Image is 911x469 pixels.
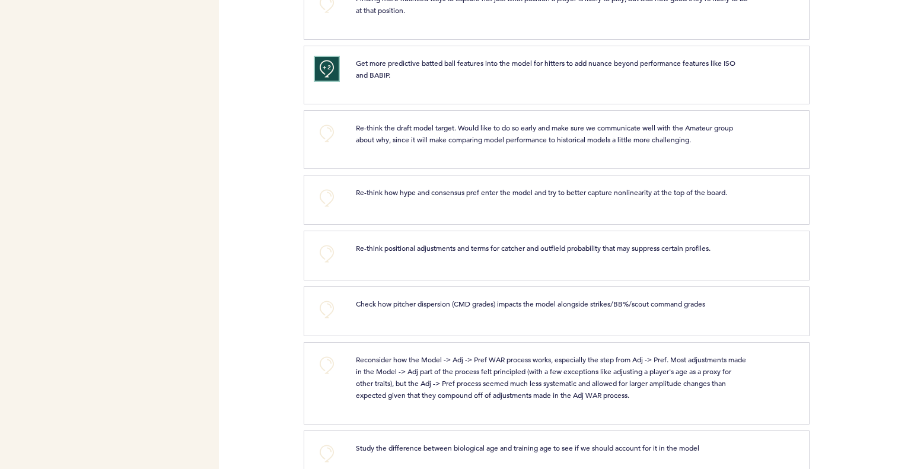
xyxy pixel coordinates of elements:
span: Check how pitcher dispersion (CMD grades) impacts the model alongside strikes/BB%/scout command g... [356,299,705,308]
span: Re-think positional adjustments and terms for catcher and outfield probability that may suppress ... [356,243,711,253]
button: +2 [315,57,339,81]
span: Get more predictive batted ball features into the model for hitters to add nuance beyond performa... [356,58,737,79]
span: Re-think how hype and consensus pref enter the model and try to better capture nonlinearity at th... [356,187,727,197]
span: Study the difference between biological age and training age to see if we should account for it i... [356,443,699,452]
span: +2 [323,62,331,74]
span: Re-think the draft model target. Would like to do so early and make sure we communicate well with... [356,123,735,144]
span: Reconsider how the Model -> Adj -> Pref WAR process works, especially the step from Adj -> Pref. ... [356,355,748,400]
